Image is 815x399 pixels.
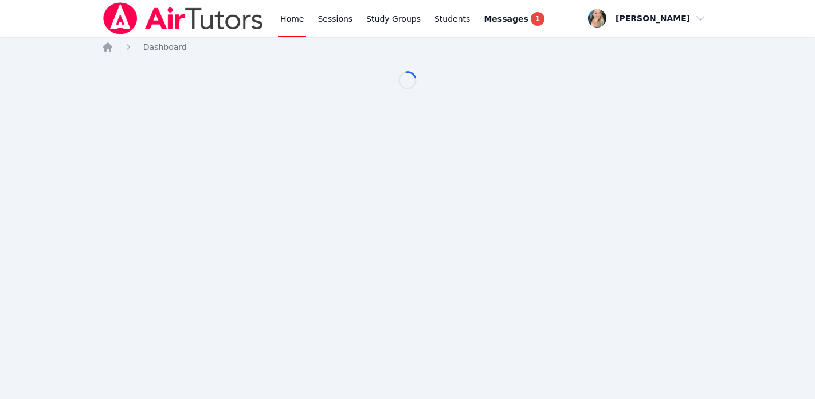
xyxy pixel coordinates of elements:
[484,13,528,25] span: Messages
[102,41,714,53] nav: Breadcrumb
[143,41,187,53] a: Dashboard
[102,2,264,34] img: Air Tutors
[531,12,544,26] span: 1
[143,42,187,52] span: Dashboard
